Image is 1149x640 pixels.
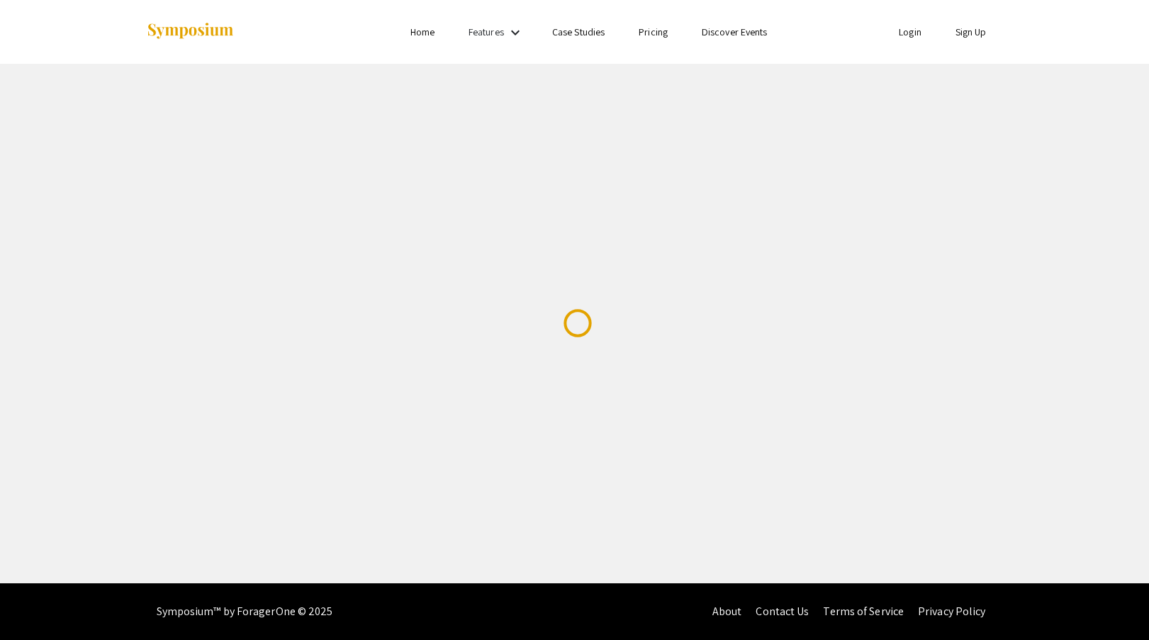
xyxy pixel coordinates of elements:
[899,26,921,38] a: Login
[712,604,742,619] a: About
[702,26,768,38] a: Discover Events
[823,604,904,619] a: Terms of Service
[552,26,605,38] a: Case Studies
[157,583,333,640] div: Symposium™ by ForagerOne © 2025
[918,604,985,619] a: Privacy Policy
[756,604,809,619] a: Contact Us
[507,24,524,41] mat-icon: Expand Features list
[469,26,504,38] a: Features
[410,26,435,38] a: Home
[146,22,235,41] img: Symposium by ForagerOne
[639,26,668,38] a: Pricing
[955,26,987,38] a: Sign Up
